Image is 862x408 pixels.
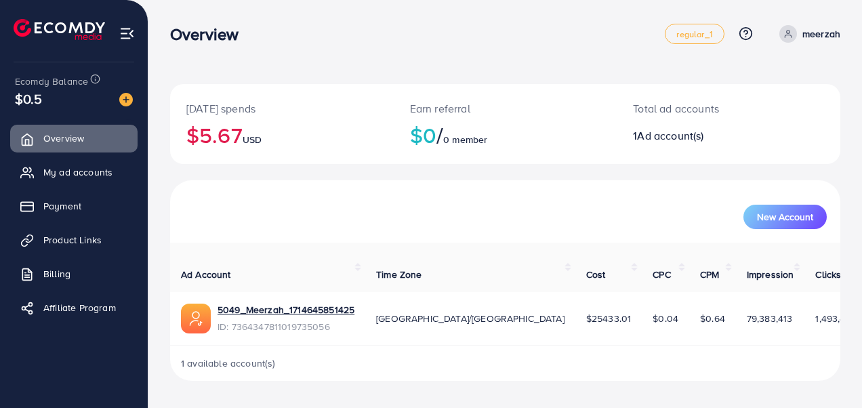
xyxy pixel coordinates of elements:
[376,312,565,325] span: [GEOGRAPHIC_DATA]/[GEOGRAPHIC_DATA]
[43,267,70,281] span: Billing
[747,268,794,281] span: Impression
[802,26,840,42] p: meerzah
[218,303,354,317] a: 5049_Meerzah_1714645851425
[10,159,138,186] a: My ad accounts
[10,260,138,287] a: Billing
[218,320,354,333] span: ID: 7364347811019735056
[181,356,276,370] span: 1 available account(s)
[170,24,249,44] h3: Overview
[815,268,841,281] span: Clicks
[186,122,377,148] h2: $5.67
[119,93,133,106] img: image
[633,100,768,117] p: Total ad accounts
[443,133,487,146] span: 0 member
[743,205,827,229] button: New Account
[665,24,724,44] a: regular_1
[43,301,116,314] span: Affiliate Program
[774,25,840,43] a: meerzah
[43,165,112,179] span: My ad accounts
[436,119,443,150] span: /
[637,128,703,143] span: Ad account(s)
[43,131,84,145] span: Overview
[653,268,670,281] span: CPC
[10,226,138,253] a: Product Links
[10,294,138,321] a: Affiliate Program
[14,19,105,40] img: logo
[181,304,211,333] img: ic-ads-acc.e4c84228.svg
[586,268,606,281] span: Cost
[10,192,138,220] a: Payment
[43,199,81,213] span: Payment
[186,100,377,117] p: [DATE] spends
[700,312,725,325] span: $0.64
[376,268,422,281] span: Time Zone
[119,26,135,41] img: menu
[410,100,601,117] p: Earn referral
[10,125,138,152] a: Overview
[410,122,601,148] h2: $0
[243,133,262,146] span: USD
[757,212,813,222] span: New Account
[747,312,793,325] span: 79,383,413
[815,312,856,325] span: 1,493,493
[700,268,719,281] span: CPM
[586,312,631,325] span: $25433.01
[15,89,43,108] span: $0.5
[653,312,678,325] span: $0.04
[181,268,231,281] span: Ad Account
[676,30,712,39] span: regular_1
[15,75,88,88] span: Ecomdy Balance
[633,129,768,142] h2: 1
[43,233,102,247] span: Product Links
